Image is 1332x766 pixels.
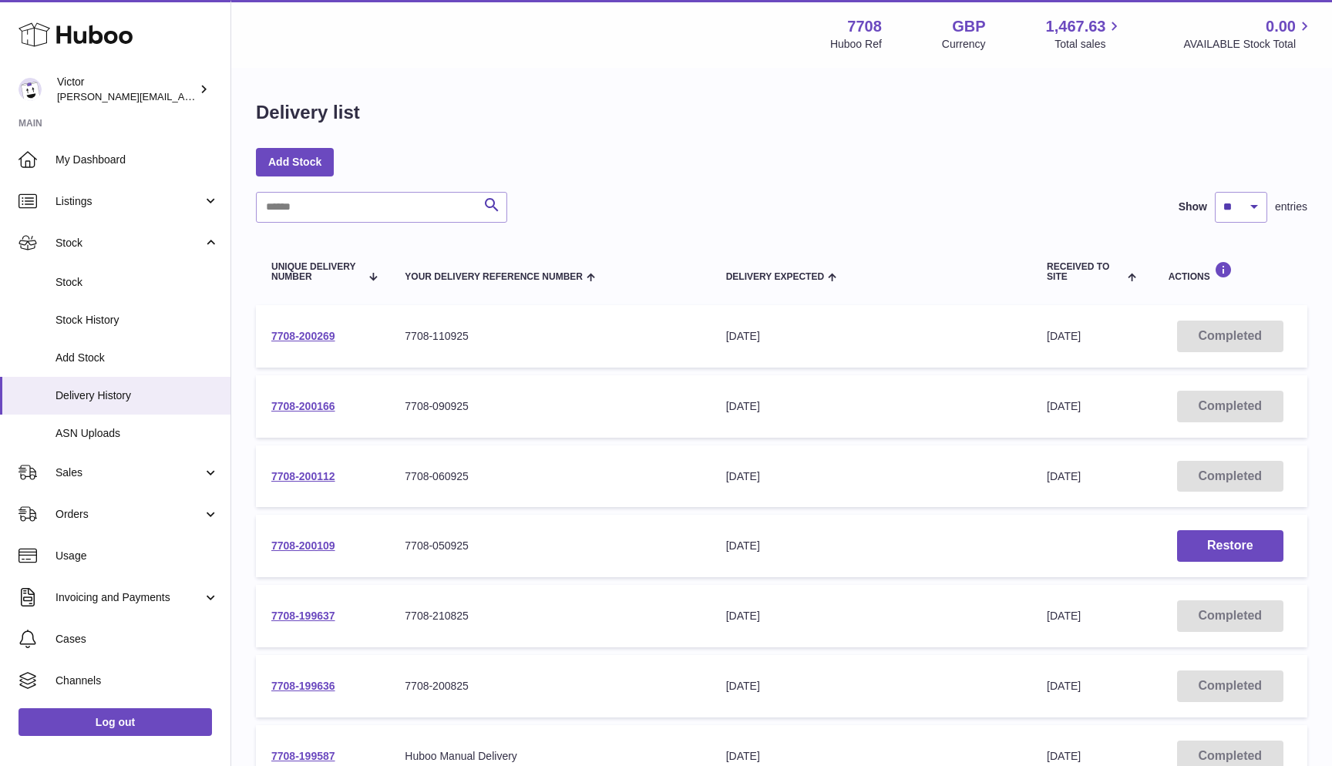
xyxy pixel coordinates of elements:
[55,388,219,403] span: Delivery History
[55,194,203,209] span: Listings
[726,679,1016,694] div: [DATE]
[55,313,219,328] span: Stock History
[405,272,583,282] span: Your Delivery Reference Number
[1047,680,1081,692] span: [DATE]
[55,674,219,688] span: Channels
[405,749,695,764] div: Huboo Manual Delivery
[726,272,824,282] span: Delivery Expected
[1046,16,1106,37] span: 1,467.63
[1179,200,1207,214] label: Show
[271,330,335,342] a: 7708-200269
[55,351,219,365] span: Add Stock
[256,100,360,125] h1: Delivery list
[271,470,335,482] a: 7708-200112
[55,590,203,605] span: Invoicing and Payments
[55,236,203,250] span: Stock
[55,275,219,290] span: Stock
[55,549,219,563] span: Usage
[1047,610,1081,622] span: [DATE]
[405,469,695,484] div: 7708-060925
[942,37,986,52] div: Currency
[726,469,1016,484] div: [DATE]
[405,399,695,414] div: 7708-090925
[18,78,42,101] img: victor@erbology.co
[57,75,196,104] div: Victor
[1047,262,1124,282] span: Received to Site
[847,16,882,37] strong: 7708
[1047,470,1081,482] span: [DATE]
[405,609,695,623] div: 7708-210825
[271,262,361,282] span: Unique Delivery Number
[1177,530,1283,562] button: Restore
[952,16,985,37] strong: GBP
[55,153,219,167] span: My Dashboard
[271,750,335,762] a: 7708-199587
[1047,330,1081,342] span: [DATE]
[726,609,1016,623] div: [DATE]
[271,680,335,692] a: 7708-199636
[55,465,203,480] span: Sales
[55,507,203,522] span: Orders
[271,610,335,622] a: 7708-199637
[256,148,334,176] a: Add Stock
[726,329,1016,344] div: [DATE]
[726,749,1016,764] div: [DATE]
[1046,16,1124,52] a: 1,467.63 Total sales
[1183,37,1313,52] span: AVAILABLE Stock Total
[405,329,695,344] div: 7708-110925
[1183,16,1313,52] a: 0.00 AVAILABLE Stock Total
[1047,400,1081,412] span: [DATE]
[405,539,695,553] div: 7708-050925
[1047,750,1081,762] span: [DATE]
[55,426,219,441] span: ASN Uploads
[55,632,219,647] span: Cases
[1275,200,1307,214] span: entries
[726,539,1016,553] div: [DATE]
[405,679,695,694] div: 7708-200825
[726,399,1016,414] div: [DATE]
[271,539,335,552] a: 7708-200109
[1169,261,1292,282] div: Actions
[18,708,212,736] a: Log out
[271,400,335,412] a: 7708-200166
[1054,37,1123,52] span: Total sales
[57,90,309,102] span: [PERSON_NAME][EMAIL_ADDRESS][DOMAIN_NAME]
[1266,16,1296,37] span: 0.00
[830,37,882,52] div: Huboo Ref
